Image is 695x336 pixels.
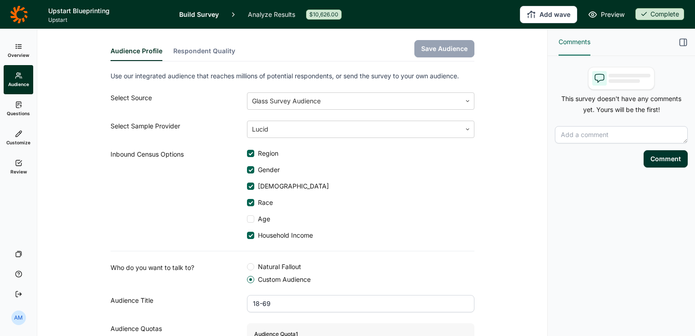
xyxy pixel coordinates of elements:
[4,94,33,123] a: Questions
[520,6,577,23] button: Add wave
[414,40,474,57] button: Save Audience
[254,262,301,271] span: Natural Fallout
[644,150,688,168] button: Comment
[555,93,688,115] p: This survey doesn't have any comments yet. Yours will be the first!
[111,46,162,56] span: Audience Profile
[173,46,235,61] button: Respondent Quality
[111,121,247,138] div: Select Sample Provider
[10,168,27,175] span: Review
[111,92,247,110] div: Select Source
[559,36,590,47] span: Comments
[247,295,474,312] input: ex: Age Range
[48,5,168,16] h1: Upstart Blueprinting
[8,52,29,58] span: Overview
[4,36,33,65] a: Overview
[254,182,329,191] span: [DEMOGRAPHIC_DATA]
[254,149,278,158] span: Region
[635,8,684,21] button: Complete
[601,9,624,20] span: Preview
[6,139,30,146] span: Customize
[254,165,280,174] span: Gender
[4,65,33,94] a: Audience
[111,149,247,240] div: Inbound Census Options
[559,29,590,56] button: Comments
[635,8,684,20] div: Complete
[48,16,168,24] span: Upstart
[111,262,247,284] div: Who do you want to talk to?
[254,198,273,207] span: Race
[11,311,26,325] div: AM
[4,123,33,153] a: Customize
[254,275,311,284] span: Custom Audience
[7,110,30,117] span: Questions
[306,10,342,20] div: $10,626.00
[111,295,247,312] div: Audience Title
[254,214,270,224] span: Age
[111,71,474,81] p: Use our integrated audience that reaches millions of potential respondents, or send the survey to...
[254,231,313,240] span: Household Income
[4,153,33,182] a: Review
[588,9,624,20] a: Preview
[8,81,29,87] span: Audience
